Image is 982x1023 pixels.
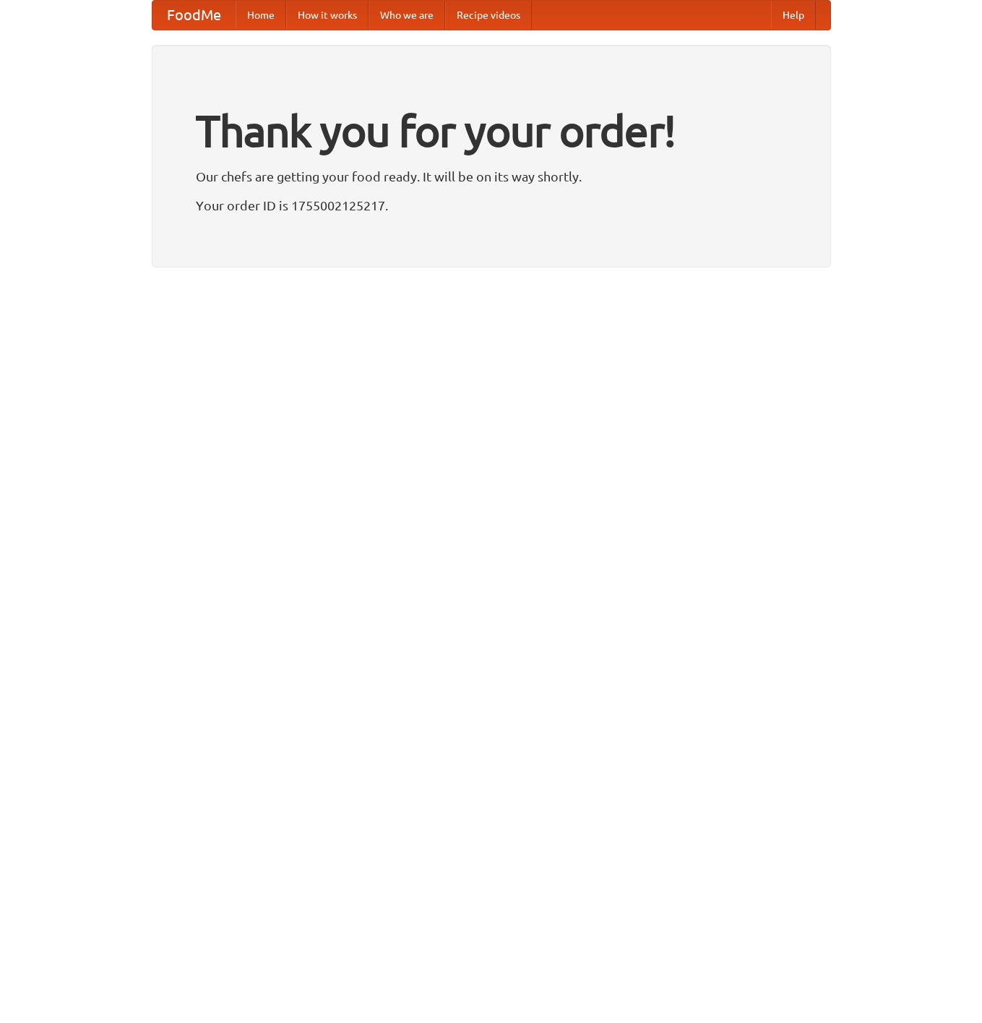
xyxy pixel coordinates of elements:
p: Your order ID is 1755002125217. [196,194,787,216]
a: Help [771,1,816,30]
a: FoodMe [152,1,236,30]
p: Our chefs are getting your food ready. It will be on its way shortly. [196,166,787,187]
a: Recipe videos [445,1,532,30]
a: Home [236,1,286,30]
a: Who we are [369,1,445,30]
a: How it works [286,1,369,30]
h1: Thank you for your order! [196,96,787,166]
